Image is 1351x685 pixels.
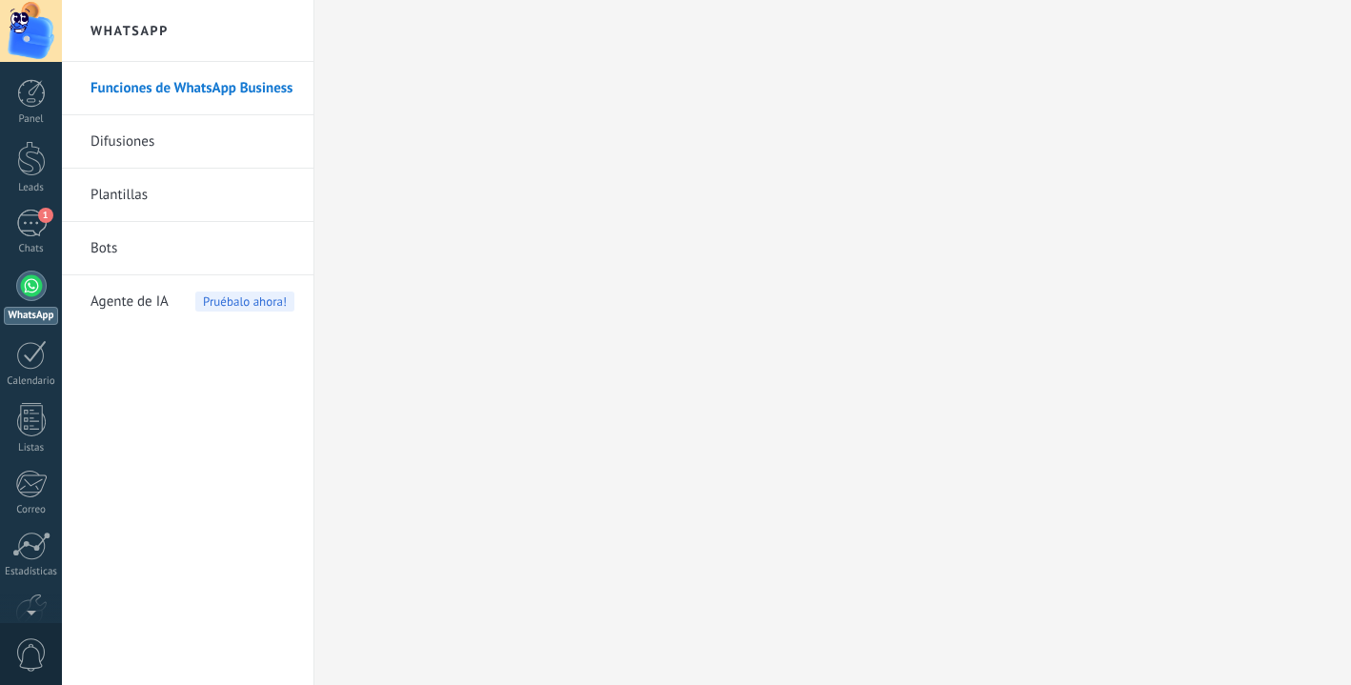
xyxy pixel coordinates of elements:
[62,115,313,169] li: Difusiones
[62,222,313,275] li: Bots
[91,169,294,222] a: Plantillas
[4,113,59,126] div: Panel
[91,275,294,329] a: Agente de IAPruébalo ahora!
[62,275,313,328] li: Agente de IA
[4,566,59,578] div: Estadísticas
[4,243,59,255] div: Chats
[4,375,59,388] div: Calendario
[195,292,294,312] span: Pruébalo ahora!
[62,169,313,222] li: Plantillas
[91,222,294,275] a: Bots
[91,62,294,115] a: Funciones de WhatsApp Business
[4,504,59,516] div: Correo
[4,442,59,454] div: Listas
[4,182,59,194] div: Leads
[4,307,58,325] div: WhatsApp
[38,208,53,223] span: 1
[91,275,169,329] span: Agente de IA
[91,115,294,169] a: Difusiones
[62,62,313,115] li: Funciones de WhatsApp Business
